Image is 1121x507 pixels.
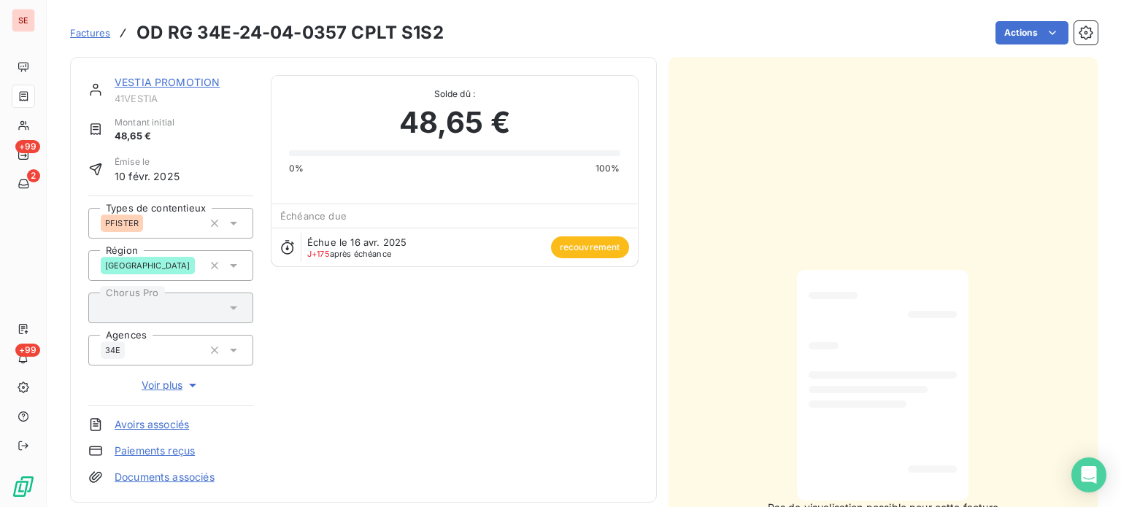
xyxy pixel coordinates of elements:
[12,475,35,498] img: Logo LeanPay
[307,249,330,259] span: J+175
[280,210,347,222] span: Échéance due
[115,93,253,104] span: 41VESTIA
[115,129,174,144] span: 48,65 €
[995,21,1068,44] button: Actions
[289,88,620,101] span: Solde dû :
[27,169,40,182] span: 2
[115,155,180,169] span: Émise le
[70,26,110,40] a: Factures
[307,249,391,258] span: après échéance
[15,344,40,357] span: +99
[105,346,120,355] span: 34E
[142,378,200,392] span: Voir plus
[105,219,139,228] span: PFISTER
[115,169,180,184] span: 10 févr. 2025
[551,236,629,258] span: recouvrement
[399,101,510,144] span: 48,65 €
[307,236,407,248] span: Échue le 16 avr. 2025
[70,27,110,39] span: Factures
[596,162,620,175] span: 100%
[12,9,35,32] div: SE
[115,470,215,484] a: Documents associés
[115,444,195,458] a: Paiements reçus
[115,76,220,88] a: VESTIA PROMOTION
[115,116,174,129] span: Montant initial
[289,162,304,175] span: 0%
[1071,457,1106,492] div: Open Intercom Messenger
[105,261,190,270] span: [GEOGRAPHIC_DATA]
[15,140,40,153] span: +99
[88,377,253,393] button: Voir plus
[115,417,189,432] a: Avoirs associés
[136,20,444,46] h3: OD RG 34E-24-04-0357 CPLT S1S2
